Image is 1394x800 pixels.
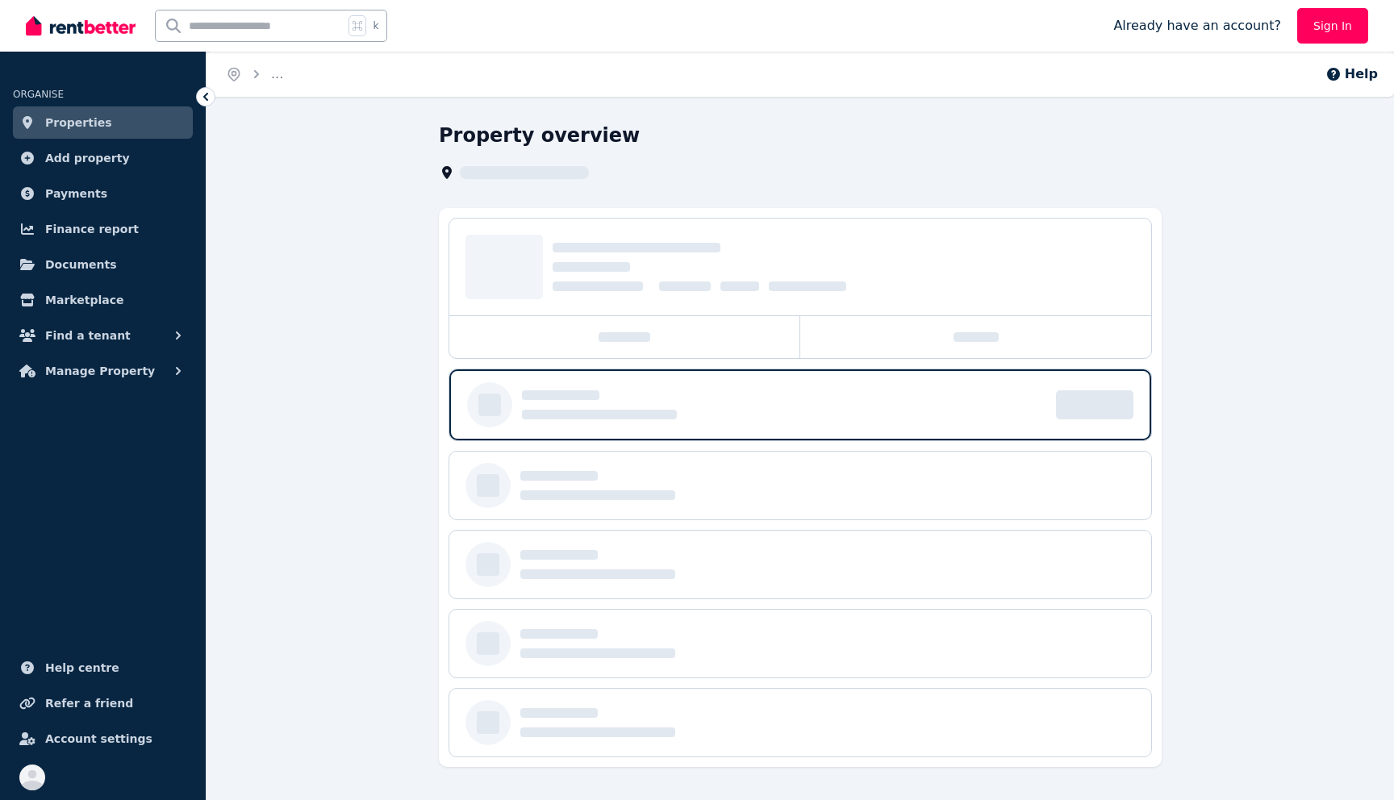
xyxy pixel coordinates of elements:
a: Finance report [13,213,193,245]
span: Payments [45,184,107,203]
a: Help centre [13,652,193,684]
a: Documents [13,248,193,281]
img: RentBetter [26,14,136,38]
span: Already have an account? [1113,16,1281,35]
span: k [373,19,378,32]
span: Manage Property [45,361,155,381]
span: Help centre [45,658,119,677]
span: ORGANISE [13,89,64,100]
button: Find a tenant [13,319,193,352]
span: Properties [45,113,112,132]
a: Marketplace [13,284,193,316]
a: Refer a friend [13,687,193,719]
a: Sign In [1297,8,1368,44]
span: Add property [45,148,130,168]
nav: Breadcrumb [207,52,303,97]
button: Help [1325,65,1378,84]
span: Documents [45,255,117,274]
span: Finance report [45,219,139,239]
a: Account settings [13,723,193,755]
span: Refer a friend [45,694,133,713]
span: Account settings [45,729,152,748]
a: Payments [13,177,193,210]
span: Marketplace [45,290,123,310]
button: Manage Property [13,355,193,387]
h1: Property overview [439,123,640,148]
a: Properties [13,106,193,139]
span: ... [271,66,283,81]
a: Add property [13,142,193,174]
span: Find a tenant [45,326,131,345]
